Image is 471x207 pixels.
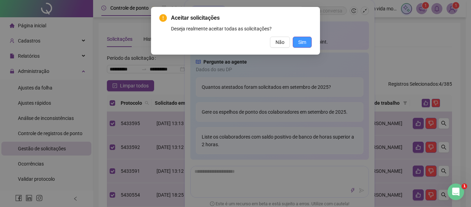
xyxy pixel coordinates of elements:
[171,14,312,22] span: Aceitar solicitações
[298,38,306,46] span: Sim
[275,38,284,46] span: Não
[448,184,464,200] iframe: Intercom live chat
[293,37,312,48] button: Sim
[159,14,167,22] span: exclamation-circle
[171,25,312,32] div: Deseja realmente aceitar todas as solicitações?
[270,37,290,48] button: Não
[462,184,467,189] span: 1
